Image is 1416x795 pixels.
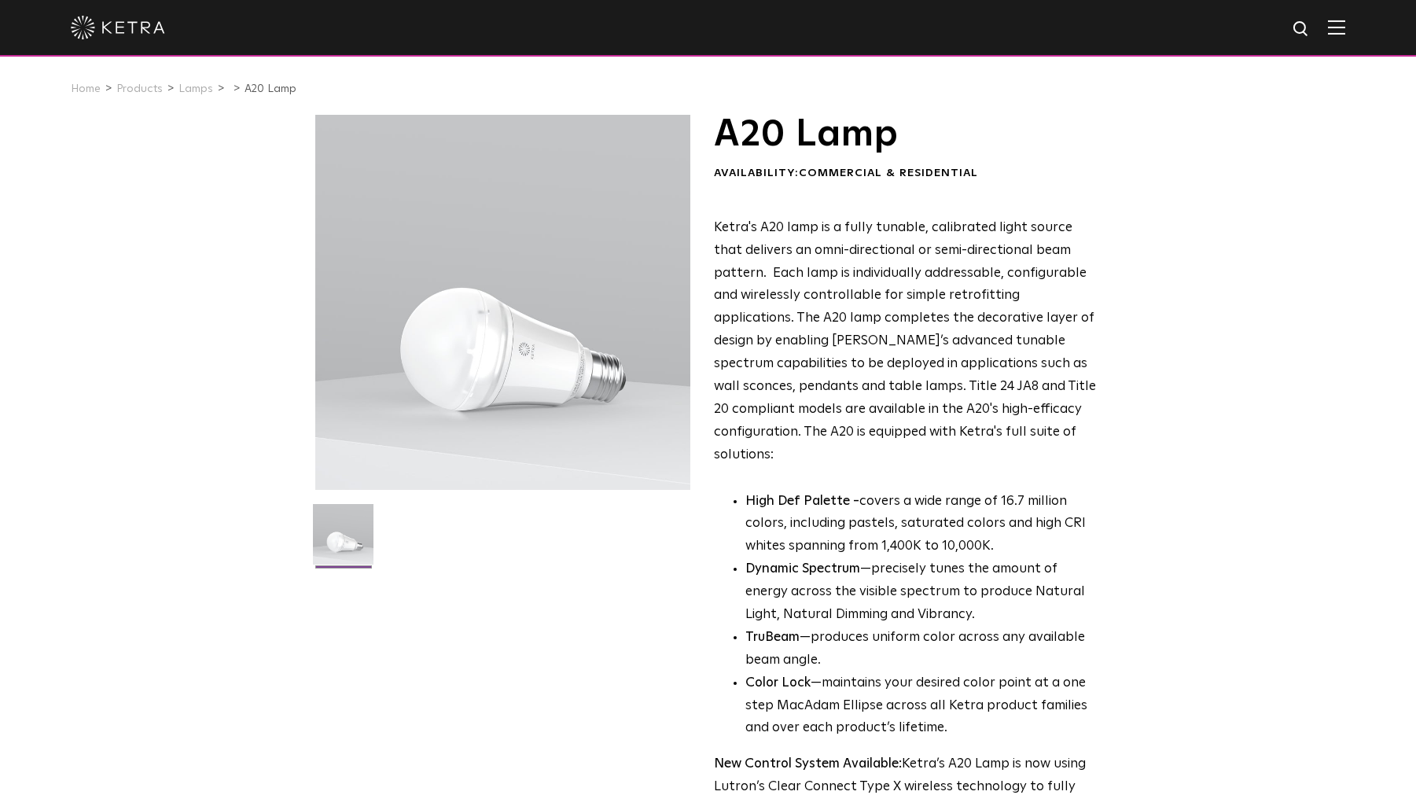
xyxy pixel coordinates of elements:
strong: Dynamic Spectrum [745,562,860,576]
span: Ketra's A20 lamp is a fully tunable, calibrated light source that delivers an omni-directional or... [714,221,1096,462]
strong: TruBeam [745,631,800,644]
h1: A20 Lamp [714,115,1097,154]
strong: New Control System Available: [714,757,902,771]
li: —produces uniform color across any available beam angle. [745,627,1097,672]
img: Hamburger%20Nav.svg [1328,20,1345,35]
a: A20 Lamp [245,83,296,94]
a: Home [71,83,101,94]
img: A20-Lamp-2021-Web-Square [313,504,373,576]
a: Products [116,83,163,94]
a: Lamps [178,83,213,94]
strong: Color Lock [745,676,811,690]
li: —maintains your desired color point at a one step MacAdam Ellipse across all Ketra product famili... [745,672,1097,741]
img: search icon [1292,20,1311,39]
img: ketra-logo-2019-white [71,16,165,39]
p: covers a wide range of 16.7 million colors, including pastels, saturated colors and high CRI whit... [745,491,1097,559]
span: Commercial & Residential [799,167,978,179]
div: Availability: [714,166,1097,182]
li: —precisely tunes the amount of energy across the visible spectrum to produce Natural Light, Natur... [745,558,1097,627]
strong: High Def Palette - [745,495,859,508]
